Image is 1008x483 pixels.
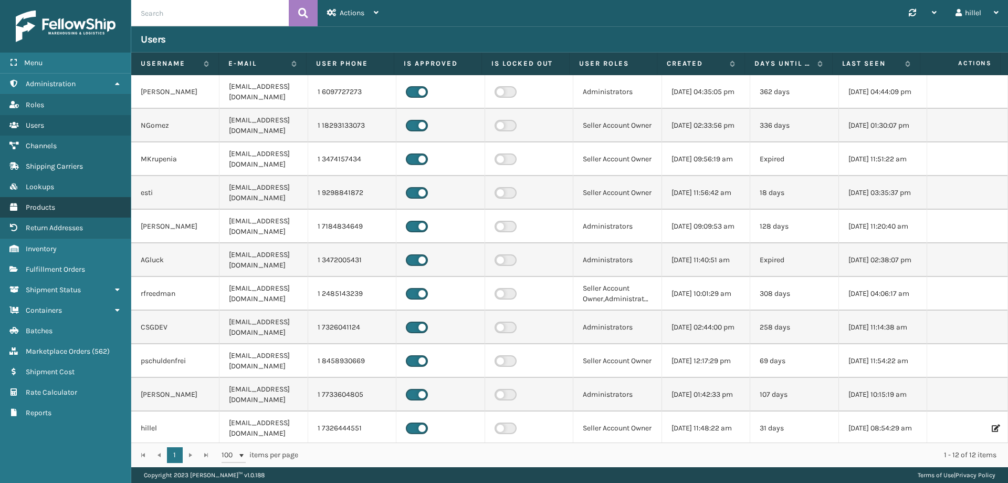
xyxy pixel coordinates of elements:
span: Menu [24,58,43,67]
td: [PERSON_NAME] [131,210,219,243]
a: Privacy Policy [955,471,995,479]
td: [DATE] 02:33:56 pm [662,109,750,142]
td: Seller Account Owner [573,109,661,142]
span: Administration [26,79,76,88]
span: Channels [26,141,57,150]
td: Administrators [573,243,661,277]
label: Is Locked Out [491,59,560,68]
span: 100 [222,450,237,460]
td: [DATE] 01:30:07 pm [839,109,927,142]
td: [DATE] 04:06:17 am [839,277,927,311]
td: [DATE] 11:14:38 am [839,311,927,344]
a: Terms of Use [918,471,954,479]
td: 1 18293133073 [308,109,396,142]
span: items per page [222,447,298,463]
td: [PERSON_NAME] [131,75,219,109]
td: [EMAIL_ADDRESS][DOMAIN_NAME] [219,176,308,210]
td: rfreedman [131,277,219,311]
td: 31 days [750,412,838,445]
td: [DATE] 10:15:19 am [839,378,927,412]
td: 258 days [750,311,838,344]
span: Marketplace Orders [26,347,90,356]
img: logo [16,11,115,42]
span: Users [26,121,44,130]
td: 1 7733604805 [308,378,396,412]
td: Administrators [573,378,661,412]
td: 1 9298841872 [308,176,396,210]
td: [DATE] 03:35:37 pm [839,176,927,210]
td: [PERSON_NAME] [131,378,219,412]
td: CSGDEV [131,311,219,344]
td: [EMAIL_ADDRESS][DOMAIN_NAME] [219,75,308,109]
td: [DATE] 11:54:22 am [839,344,927,378]
td: [DATE] 08:54:29 am [839,412,927,445]
label: User Roles [579,59,647,68]
td: [EMAIL_ADDRESS][DOMAIN_NAME] [219,109,308,142]
label: Last Seen [842,59,900,68]
td: 1 7326041124 [308,311,396,344]
span: Products [26,203,55,212]
span: Actions [340,8,364,17]
td: Seller Account Owner [573,176,661,210]
span: Batches [26,326,52,335]
p: Copyright 2023 [PERSON_NAME]™ v 1.0.188 [144,467,265,483]
label: Username [141,59,198,68]
td: [EMAIL_ADDRESS][DOMAIN_NAME] [219,142,308,176]
td: [DATE] 02:44:00 pm [662,311,750,344]
span: Reports [26,408,51,417]
td: 1 2485143239 [308,277,396,311]
td: [DATE] 12:17:29 pm [662,344,750,378]
span: Roles [26,100,44,109]
label: E-mail [228,59,286,68]
td: AGluck [131,243,219,277]
td: Seller Account Owner [573,412,661,445]
td: 1 3474157434 [308,142,396,176]
div: | [918,467,995,483]
span: Fulfillment Orders [26,265,85,274]
td: 362 days [750,75,838,109]
span: Shipment Cost [26,367,75,376]
span: Lookups [26,182,54,191]
td: 1 6097727273 [308,75,396,109]
label: Created [667,59,724,68]
div: 1 - 12 of 12 items [313,450,996,460]
td: [DATE] 09:56:19 am [662,142,750,176]
td: [EMAIL_ADDRESS][DOMAIN_NAME] [219,344,308,378]
span: Shipping Carriers [26,162,83,171]
td: [DATE] 04:35:05 pm [662,75,750,109]
td: [DATE] 11:56:42 am [662,176,750,210]
i: Edit [992,425,998,432]
td: MKrupenia [131,142,219,176]
span: Rate Calculator [26,388,77,397]
td: 69 days [750,344,838,378]
td: 308 days [750,277,838,311]
td: [DATE] 11:20:40 am [839,210,927,243]
label: User phone [316,59,384,68]
td: 1 3472005431 [308,243,396,277]
td: [DATE] 02:38:07 pm [839,243,927,277]
span: Return Addresses [26,223,83,232]
td: 107 days [750,378,838,412]
td: Administrators [573,311,661,344]
td: NGomez [131,109,219,142]
span: Containers [26,306,62,315]
span: ( 562 ) [92,347,110,356]
td: [DATE] 11:48:22 am [662,412,750,445]
td: 1 7184834649 [308,210,396,243]
td: [EMAIL_ADDRESS][DOMAIN_NAME] [219,210,308,243]
td: [DATE] 10:01:29 am [662,277,750,311]
span: Actions [923,55,998,72]
td: Expired [750,243,838,277]
td: Administrators [573,75,661,109]
h3: Users [141,33,166,46]
td: 18 days [750,176,838,210]
td: Seller Account Owner [573,344,661,378]
span: Inventory [26,244,57,253]
td: [EMAIL_ADDRESS][DOMAIN_NAME] [219,277,308,311]
td: [DATE] 04:44:09 pm [839,75,927,109]
td: Expired [750,142,838,176]
td: [EMAIL_ADDRESS][DOMAIN_NAME] [219,311,308,344]
td: Administrators [573,210,661,243]
td: 1 7326444551 [308,412,396,445]
td: Seller Account Owner,Administrators [573,277,661,311]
